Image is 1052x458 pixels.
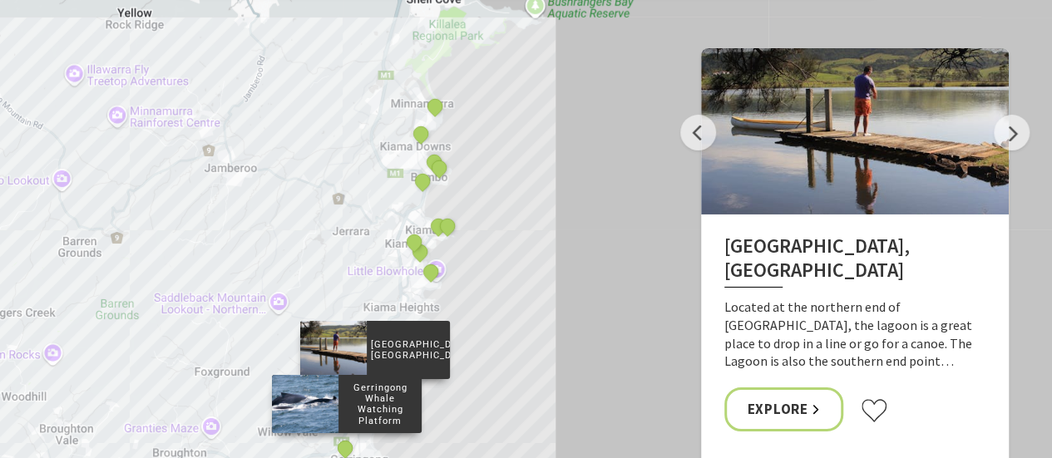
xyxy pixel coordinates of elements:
button: See detail about Little Blowhole, Kiama [420,261,442,283]
p: [GEOGRAPHIC_DATA], [GEOGRAPHIC_DATA] [367,337,450,363]
button: See detail about Kiama Blowhole [436,215,457,237]
button: Next [994,115,1030,150]
a: Explore [724,387,844,431]
h2: [GEOGRAPHIC_DATA], [GEOGRAPHIC_DATA] [724,234,985,288]
button: See detail about Bombo Headland [427,157,449,179]
p: Located at the northern end of [GEOGRAPHIC_DATA], the lagoon is a great place to drop in a line o... [724,298,985,370]
button: See detail about Bombo Beach, Bombo [412,170,433,192]
button: See detail about Minnamurra Whale Watching Platform [424,96,446,117]
button: Previous [680,115,716,150]
button: See detail about Surf Beach, Kiama [403,231,425,253]
button: Click to favourite Werri Lagoon, Gerringong [860,398,888,423]
button: See detail about Jones Beach, Kiama Downs [410,122,432,144]
p: Gerringong Whale Watching Platform [338,380,422,429]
